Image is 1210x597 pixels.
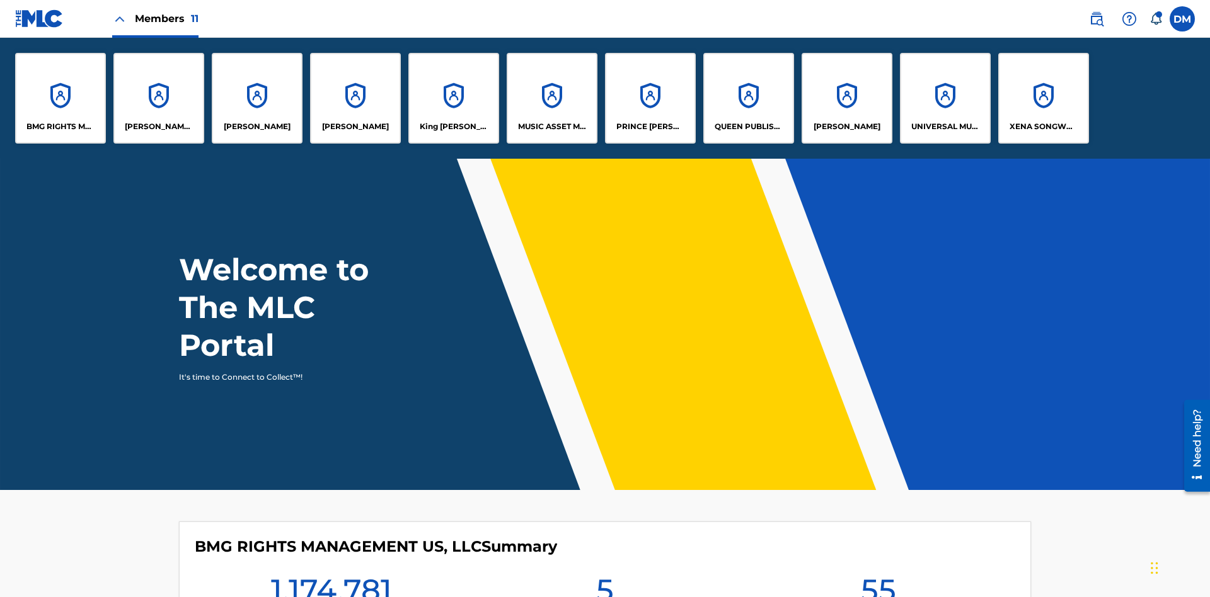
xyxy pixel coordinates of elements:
p: ELVIS COSTELLO [224,121,291,132]
iframe: Resource Center [1175,395,1210,498]
span: 11 [191,13,199,25]
a: AccountsKing [PERSON_NAME] [408,53,499,144]
p: EYAMA MCSINGER [322,121,389,132]
a: AccountsXENA SONGWRITER [998,53,1089,144]
a: AccountsUNIVERSAL MUSIC PUB GROUP [900,53,991,144]
p: QUEEN PUBLISHA [715,121,783,132]
p: BMG RIGHTS MANAGEMENT US, LLC [26,121,95,132]
p: RONALD MCTESTERSON [814,121,880,132]
a: AccountsMUSIC ASSET MANAGEMENT (MAM) [507,53,597,144]
img: Close [112,11,127,26]
a: AccountsQUEEN PUBLISHA [703,53,794,144]
span: Members [135,11,199,26]
p: CLEO SONGWRITER [125,121,193,132]
a: AccountsBMG RIGHTS MANAGEMENT US, LLC [15,53,106,144]
img: MLC Logo [15,9,64,28]
p: King McTesterson [420,121,488,132]
a: Accounts[PERSON_NAME] [310,53,401,144]
a: Accounts[PERSON_NAME] [802,53,892,144]
img: search [1089,11,1104,26]
p: XENA SONGWRITER [1010,121,1078,132]
p: PRINCE MCTESTERSON [616,121,685,132]
div: Help [1117,6,1142,31]
div: User Menu [1170,6,1195,31]
a: Accounts[PERSON_NAME] SONGWRITER [113,53,204,144]
h4: BMG RIGHTS MANAGEMENT US, LLC [195,537,557,556]
p: UNIVERSAL MUSIC PUB GROUP [911,121,980,132]
a: Accounts[PERSON_NAME] [212,53,302,144]
div: Drag [1151,549,1158,587]
p: MUSIC ASSET MANAGEMENT (MAM) [518,121,587,132]
h1: Welcome to The MLC Portal [179,251,415,364]
iframe: Chat Widget [1147,537,1210,597]
a: Public Search [1084,6,1109,31]
img: help [1122,11,1137,26]
p: It's time to Connect to Collect™! [179,372,398,383]
a: AccountsPRINCE [PERSON_NAME] [605,53,696,144]
div: Notifications [1149,13,1162,25]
